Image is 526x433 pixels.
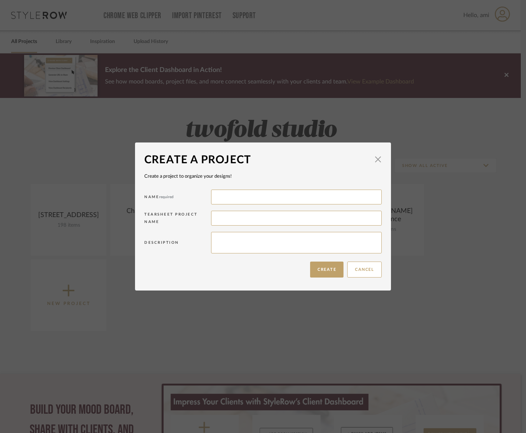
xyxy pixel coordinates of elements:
button: Create [310,262,343,278]
div: Create a Project [144,152,371,168]
button: Close [371,152,385,167]
div: Name [144,193,211,203]
span: required [159,195,174,199]
div: Create a project to organize your designs! [144,173,382,180]
div: Tearsheet Project Name [144,211,211,228]
button: Cancel [347,262,382,278]
div: Description [144,239,211,249]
